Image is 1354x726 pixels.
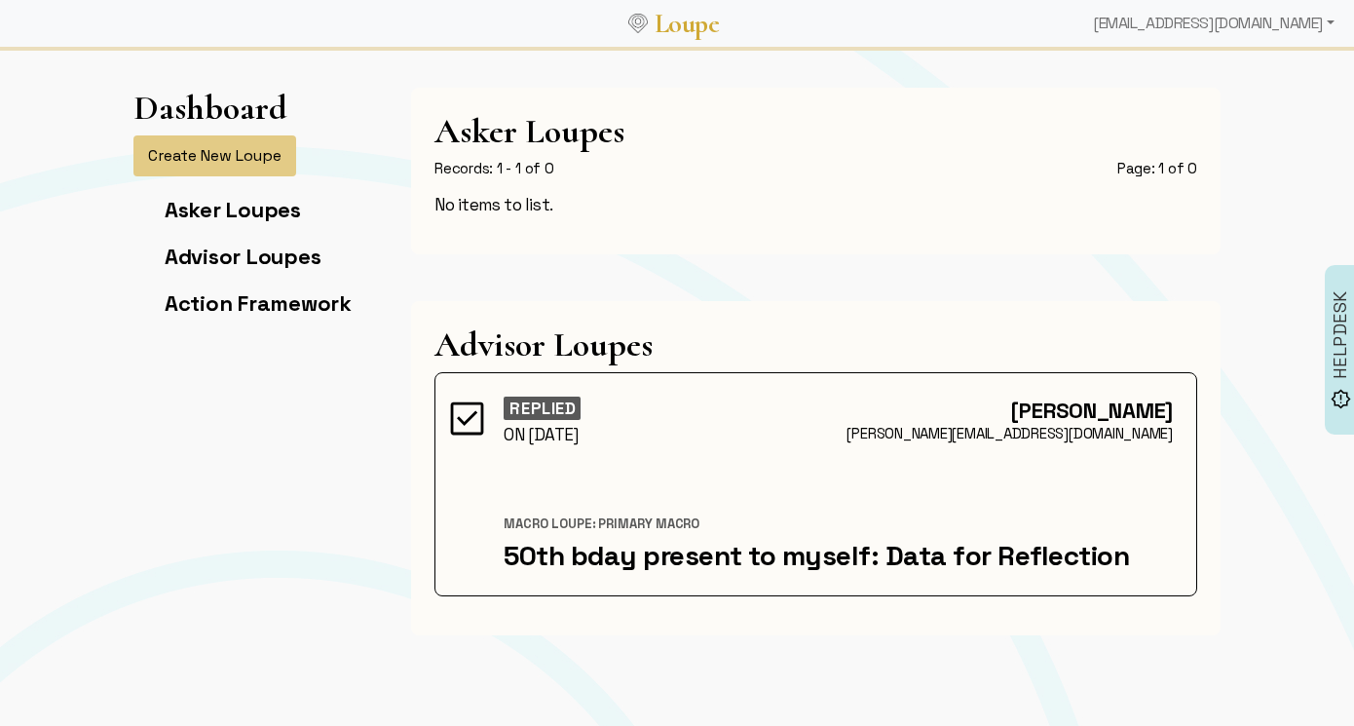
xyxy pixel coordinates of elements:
[628,14,648,33] img: Loupe Logo
[445,397,489,440] img: FFFF
[504,516,1173,533] div: Macro Loupe: Primary Macro
[1085,4,1342,43] div: [EMAIL_ADDRESS][DOMAIN_NAME]
[504,539,1173,572] div: 50th bday present to myself: Data for Reflection
[133,88,287,128] h1: Dashboard
[434,325,1197,364] h1: Advisor Loupes
[165,243,320,270] a: Advisor Loupes
[165,289,352,317] a: Action Framework
[434,194,1197,215] p: No items to list.
[648,6,726,42] a: Loupe
[133,88,352,336] app-left-page-nav: Dashboard
[133,135,296,176] button: Create New Loupe
[459,397,1173,424] div: [PERSON_NAME]
[459,424,1173,443] div: [PERSON_NAME][EMAIL_ADDRESS][DOMAIN_NAME]
[434,111,1197,151] h1: Asker Loupes
[434,159,554,178] div: Records: 1 - 1 of 0
[1331,388,1351,408] img: brightness_alert_FILL0_wght500_GRAD0_ops.svg
[165,196,301,223] a: Asker Loupes
[1117,159,1197,178] div: Page: 1 of 0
